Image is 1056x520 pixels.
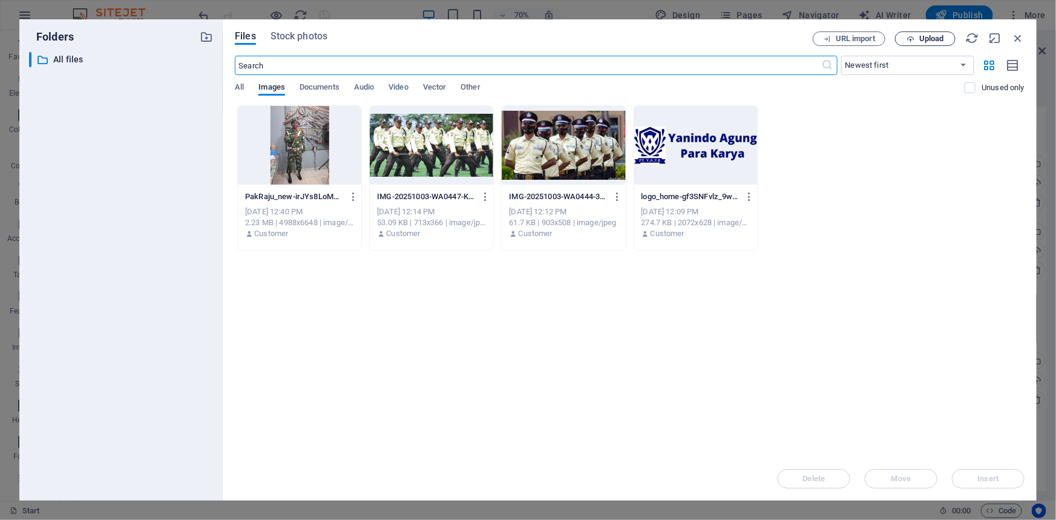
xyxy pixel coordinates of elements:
i: Reload [965,31,979,45]
span: Upload [919,35,944,42]
span: Video [389,80,408,97]
span: All [235,80,244,97]
p: IMG-20251003-WA0444-3LtrJ3Hej3IGuIbBPqh_TA.jpg [509,191,607,202]
p: Folders [29,29,74,45]
div: [DATE] 12:40 PM [245,206,354,217]
div: 53.09 KB | 713x366 | image/jpeg [377,217,486,228]
p: IMG-20251003-WA0447-KGTGMyYivy9qngzVneuV6w.jpg [377,191,475,202]
span: Audio [354,80,374,97]
p: All files [53,53,191,67]
input: Search [235,56,821,75]
i: Minimize [988,31,1002,45]
div: 274.7 KB | 2072x628 | image/png [641,217,750,228]
p: Customer [386,228,420,239]
i: Create new folder [200,30,213,44]
span: Other [461,80,480,97]
div: [DATE] 12:09 PM [641,206,750,217]
button: Upload [895,31,956,46]
div: 61.7 KB | 903x508 | image/jpeg [509,217,618,228]
span: Files [235,29,256,44]
button: URL import [813,31,885,46]
div: 2.23 MB | 4988x6648 | image/jpeg [245,217,354,228]
p: Displays only files that are not in use on the website. Files added during this session can still... [982,82,1025,93]
span: Stock photos [271,29,327,44]
span: URL import [836,35,875,42]
div: [DATE] 12:14 PM [377,206,486,217]
p: Customer [651,228,684,239]
p: PakRaju_new-irJYs8LoM6sZy83NxALhGg.jpg [245,191,343,202]
p: Customer [254,228,288,239]
i: Close [1011,31,1025,45]
span: Images [258,80,285,97]
span: Vector [423,80,447,97]
div: [DATE] 12:12 PM [509,206,618,217]
p: logo_home-gf3SNFvlz_9w8KJPnsuNwg.png [641,191,740,202]
div: ​ [29,52,31,67]
p: Customer [519,228,553,239]
span: Documents [300,80,339,97]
